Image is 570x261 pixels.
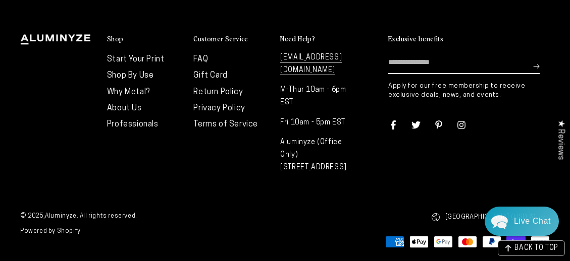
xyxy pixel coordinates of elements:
span: BACK TO TOP [514,245,558,252]
p: M-Thur 10am - 6pm EST [280,84,357,109]
p: Aluminyze (Office Only) [STREET_ADDRESS] [280,136,357,174]
a: Terms of Service [193,120,258,128]
summary: Shop [107,34,184,44]
a: Gift Card [193,72,227,80]
a: FAQ [193,55,208,63]
summary: Customer Service [193,34,270,44]
span: [GEOGRAPHIC_DATA] (USD $) [445,211,536,223]
a: Privacy Policy [193,104,245,112]
div: Contact Us Directly [514,207,551,236]
button: [GEOGRAPHIC_DATA] (USD $) [431,206,550,228]
a: Aluminyze [45,213,76,219]
h2: Need Help? [280,34,315,43]
p: Fri 10am - 5pm EST [280,116,357,129]
summary: Need Help? [280,34,357,44]
div: Click to open Judge.me floating reviews tab [551,112,570,168]
h2: Customer Service [193,34,248,43]
button: Subscribe [533,51,540,82]
a: Why Metal? [107,88,150,96]
a: Return Policy [193,88,243,96]
p: Apply for our free membership to receive exclusive deals, news, and events. [388,82,550,100]
a: Shop By Use [107,72,154,80]
a: Start Your Print [107,55,165,63]
a: About Us [107,104,142,112]
a: Professionals [107,120,159,128]
small: © 2025, . All rights reserved. [20,209,285,224]
h2: Shop [107,34,124,43]
h2: Exclusive benefits [388,34,443,43]
a: [EMAIL_ADDRESS][DOMAIN_NAME] [280,54,342,75]
a: Powered by Shopify [20,228,81,234]
div: Chat widget toggle [485,207,559,236]
summary: Exclusive benefits [388,34,550,44]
